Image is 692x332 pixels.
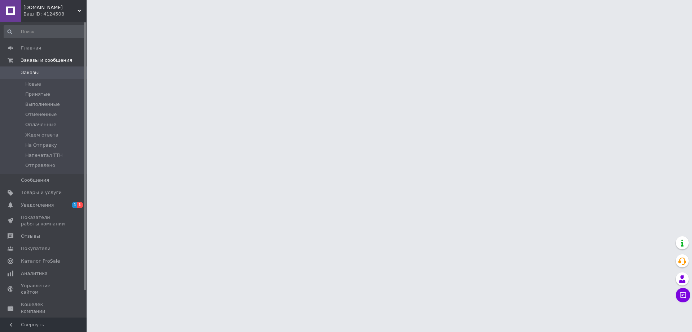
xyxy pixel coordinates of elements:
span: Отмененные [25,111,57,118]
span: Принятые [25,91,50,98]
span: Напечатал ТТН [25,152,63,159]
span: Tools.market [23,4,78,11]
button: Чат с покупателем [676,288,690,302]
span: Выполненные [25,101,60,108]
span: Отзывы [21,233,40,240]
span: Сообщения [21,177,49,184]
span: Каталог ProSale [21,258,60,264]
span: Отправлено [25,162,55,169]
span: Заказы [21,69,39,76]
input: Поиск [4,25,85,38]
div: Ваш ID: 4124508 [23,11,87,17]
span: Заказы и сообщения [21,57,72,64]
span: Управление сайтом [21,283,67,296]
span: 1 [72,202,78,208]
span: Ждем ответа [25,132,58,138]
span: Покупатели [21,245,51,252]
span: Новые [25,81,41,87]
span: На Отправку [25,142,57,148]
span: Товары и услуги [21,189,62,196]
span: Кошелек компании [21,301,67,314]
span: 1 [77,202,83,208]
span: Уведомления [21,202,54,208]
span: Оплаченные [25,121,56,128]
span: Аналитика [21,270,48,277]
span: Показатели работы компании [21,214,67,227]
span: Главная [21,45,41,51]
